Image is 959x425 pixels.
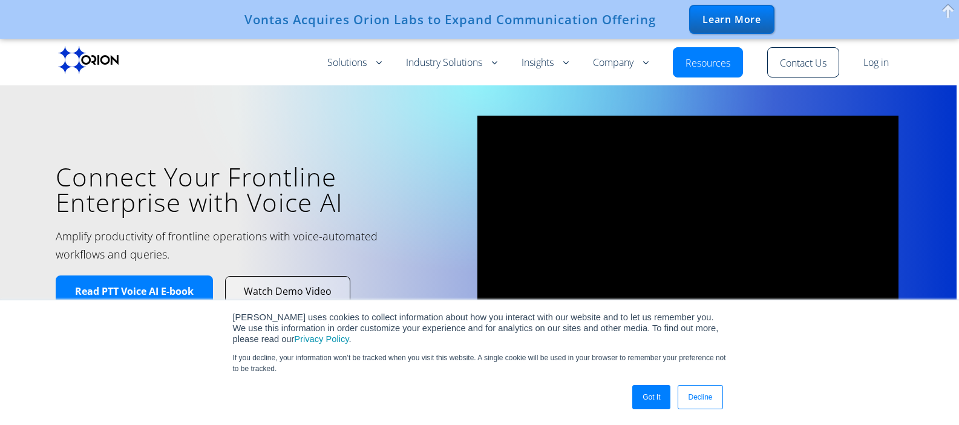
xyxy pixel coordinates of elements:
[678,385,722,409] a: Decline
[233,352,727,374] p: If you decline, your information won’t be tracked when you visit this website. A single cookie wi...
[58,46,119,74] img: Orion labs Black logo
[244,12,656,27] div: Vontas Acquires Orion Labs to Expand Communication Offering
[593,56,649,70] a: Company
[233,312,719,344] span: [PERSON_NAME] uses cookies to collect information about how you interact with our website and to ...
[56,164,459,215] h1: Connect Your Frontline Enterprise with Voice AI
[632,385,670,409] a: Got It
[294,334,349,344] a: Privacy Policy
[686,56,730,71] a: Resources
[327,56,382,70] a: Solutions
[56,275,213,308] a: Read PTT Voice AI E-book
[863,56,889,70] a: Log in
[406,56,497,70] a: Industry Solutions
[226,277,350,306] a: Watch Demo Video
[244,285,332,298] span: Watch Demo Video
[75,285,194,298] span: Read PTT Voice AI E-book
[780,56,826,71] a: Contact Us
[689,5,774,34] div: Learn More
[898,367,959,425] iframe: Chat Widget
[477,116,899,353] iframe: vimeo Video Player
[522,56,569,70] a: Insights
[56,227,417,263] h2: Amplify productivity of frontline operations with voice-automated workflows and queries.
